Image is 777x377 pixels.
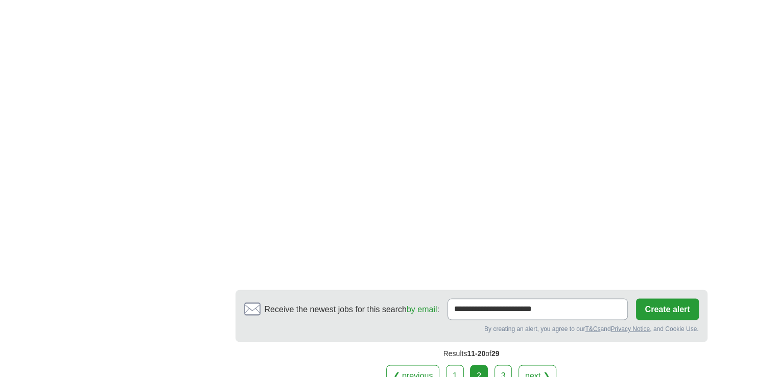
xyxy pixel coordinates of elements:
span: 29 [491,349,500,357]
button: Create alert [636,298,698,320]
div: By creating an alert, you agree to our and , and Cookie Use. [244,324,699,333]
a: Privacy Notice [610,325,650,332]
div: Results of [236,342,708,365]
a: T&Cs [585,325,600,332]
span: 11-20 [467,349,485,357]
